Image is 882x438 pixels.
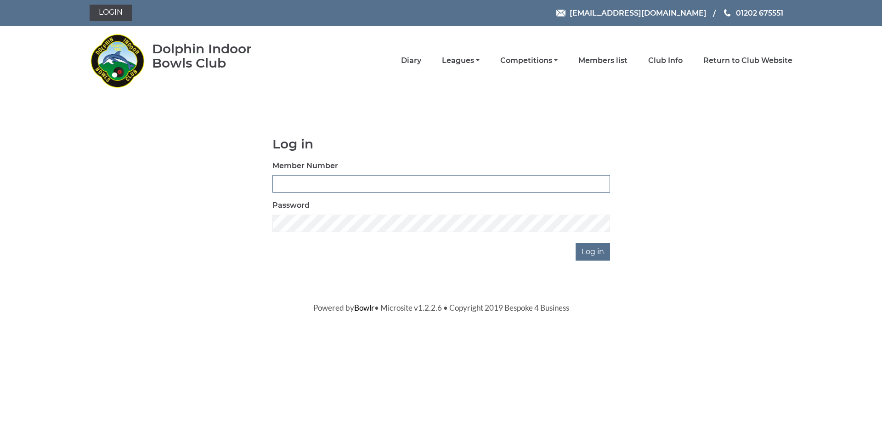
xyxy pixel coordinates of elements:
[556,10,565,17] img: Email
[272,200,310,211] label: Password
[576,243,610,261] input: Log in
[313,303,569,313] span: Powered by • Microsite v1.2.2.6 • Copyright 2019 Bespoke 4 Business
[401,56,421,66] a: Diary
[500,56,558,66] a: Competitions
[736,8,783,17] span: 01202 675551
[272,137,610,151] h1: Log in
[442,56,480,66] a: Leagues
[703,56,792,66] a: Return to Club Website
[723,7,783,19] a: Phone us 01202 675551
[724,9,730,17] img: Phone us
[556,7,707,19] a: Email [EMAIL_ADDRESS][DOMAIN_NAME]
[648,56,683,66] a: Club Info
[272,160,338,171] label: Member Number
[578,56,628,66] a: Members list
[570,8,707,17] span: [EMAIL_ADDRESS][DOMAIN_NAME]
[152,42,281,70] div: Dolphin Indoor Bowls Club
[90,28,145,93] img: Dolphin Indoor Bowls Club
[90,5,132,21] a: Login
[354,303,374,313] a: Bowlr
